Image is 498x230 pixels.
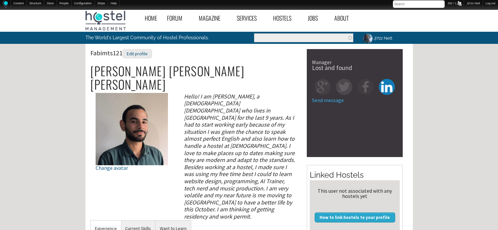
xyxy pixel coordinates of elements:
a: About [329,11,360,26]
a: Edit profile [122,49,152,57]
img: Hostel Management Home [85,11,126,30]
a: How to link hostels to your profile [315,212,395,222]
div: Manager [312,60,397,65]
a: Hostels [268,11,303,26]
a: Services [232,11,268,26]
img: in-square.png [379,79,395,95]
a: Forum [162,11,194,26]
h2: Linked Hostels [310,169,400,181]
a: Home [140,11,162,26]
div: Edit profile [122,49,152,59]
p: The World's Largest Community of Hostel Professionals. [85,32,222,44]
img: tw-square.png [336,79,352,95]
div: This user not associated with any hostels yet [312,188,397,199]
img: Fabimts121's picture [96,93,168,165]
img: JjYzz Nett's picture [362,33,374,44]
img: fb-square.png [358,79,374,95]
span: Fabimts121 [90,49,152,57]
div: Change avatar [96,165,168,170]
img: Home [3,0,8,8]
div: Lost and found [312,65,397,71]
h2: [PERSON_NAME] [PERSON_NAME] [PERSON_NAME] [90,64,302,91]
a: Magazine [194,11,232,26]
a: Change avatar [96,125,168,170]
div: Hello! I am [PERSON_NAME], a [DEMOGRAPHIC_DATA] [DEMOGRAPHIC_DATA] who lives in [GEOGRAPHIC_DATA]... [178,93,302,220]
img: gp-square.png [315,79,331,95]
a: JjYzz Nett [358,32,396,44]
a: Send message [312,97,344,103]
a: Jobs [303,11,329,26]
input: Search [393,0,445,8]
input: Enter the terms you wish to search for. [254,33,353,42]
